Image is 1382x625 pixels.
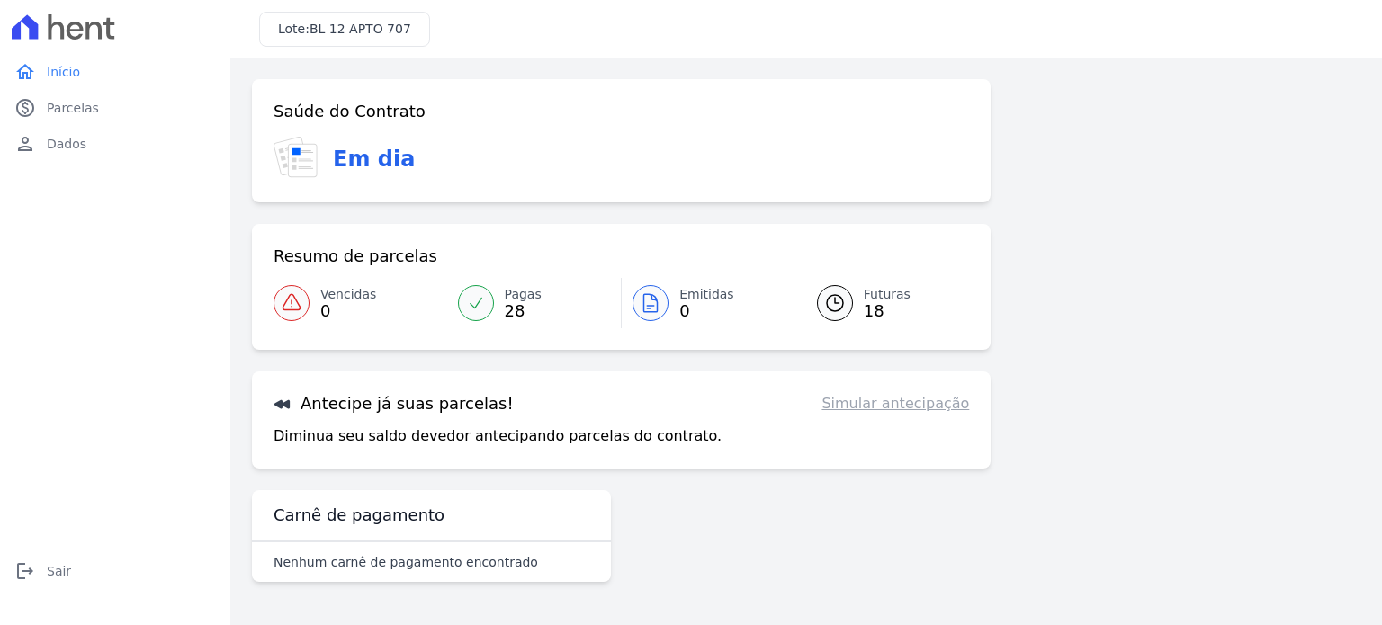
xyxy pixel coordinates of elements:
a: homeInício [7,54,223,90]
i: person [14,133,36,155]
i: home [14,61,36,83]
a: paidParcelas [7,90,223,126]
span: Pagas [505,285,542,304]
a: Vencidas 0 [274,278,447,328]
span: 18 [864,304,911,318]
p: Nenhum carnê de pagamento encontrado [274,553,538,571]
h3: Em dia [333,143,415,175]
a: Emitidas 0 [622,278,795,328]
span: 28 [505,304,542,318]
a: Pagas 28 [447,278,622,328]
span: Parcelas [47,99,99,117]
span: Emitidas [679,285,734,304]
a: logoutSair [7,553,223,589]
i: logout [14,560,36,582]
span: Dados [47,135,86,153]
span: BL 12 APTO 707 [310,22,411,36]
a: Futuras 18 [795,278,970,328]
a: personDados [7,126,223,162]
h3: Saúde do Contrato [274,101,426,122]
span: Sair [47,562,71,580]
span: Vencidas [320,285,376,304]
i: paid [14,97,36,119]
h3: Carnê de pagamento [274,504,444,526]
span: 0 [320,304,376,318]
h3: Lote: [278,20,411,39]
span: 0 [679,304,734,318]
h3: Antecipe já suas parcelas! [274,393,514,415]
h3: Resumo de parcelas [274,246,437,267]
span: Futuras [864,285,911,304]
span: Início [47,63,80,81]
p: Diminua seu saldo devedor antecipando parcelas do contrato. [274,425,722,447]
a: Simular antecipação [821,393,969,415]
